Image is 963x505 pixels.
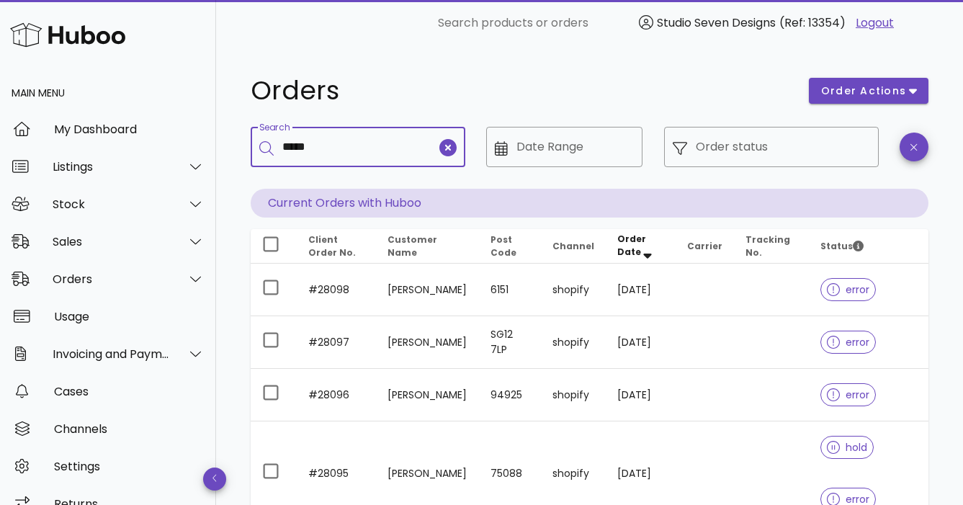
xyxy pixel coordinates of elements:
[541,369,606,421] td: shopify
[617,233,646,258] span: Order Date
[53,160,170,174] div: Listings
[745,233,790,259] span: Tracking No.
[297,369,376,421] td: #28096
[827,285,869,295] span: error
[54,385,205,398] div: Cases
[297,264,376,316] td: #28098
[606,316,676,369] td: [DATE]
[491,233,516,259] span: Post Code
[376,264,479,316] td: [PERSON_NAME]
[606,264,676,316] td: [DATE]
[376,229,479,264] th: Customer Name
[676,229,734,264] th: Carrier
[10,19,125,50] img: Huboo Logo
[734,229,809,264] th: Tracking No.
[53,272,170,286] div: Orders
[606,369,676,421] td: [DATE]
[479,369,541,421] td: 94925
[53,347,170,361] div: Invoicing and Payments
[53,197,170,211] div: Stock
[259,122,290,133] label: Search
[809,78,928,104] button: order actions
[479,316,541,369] td: SG12 7LP
[687,240,722,252] span: Carrier
[53,235,170,249] div: Sales
[54,460,205,473] div: Settings
[54,310,205,323] div: Usage
[541,264,606,316] td: shopify
[606,229,676,264] th: Order Date: Sorted descending. Activate to remove sorting.
[376,369,479,421] td: [PERSON_NAME]
[308,233,356,259] span: Client Order No.
[479,264,541,316] td: 6151
[827,494,869,504] span: error
[779,14,846,31] span: (Ref: 13354)
[820,84,907,99] span: order actions
[479,229,541,264] th: Post Code
[552,240,594,252] span: Channel
[439,139,457,156] button: clear icon
[54,422,205,436] div: Channels
[297,316,376,369] td: #28097
[856,14,894,32] a: Logout
[827,390,869,400] span: error
[809,229,928,264] th: Status
[54,122,205,136] div: My Dashboard
[251,78,792,104] h1: Orders
[827,337,869,347] span: error
[657,14,776,31] span: Studio Seven Designs
[820,240,864,252] span: Status
[388,233,437,259] span: Customer Name
[827,442,867,452] span: hold
[251,189,928,218] p: Current Orders with Huboo
[541,229,606,264] th: Channel
[297,229,376,264] th: Client Order No.
[541,316,606,369] td: shopify
[376,316,479,369] td: [PERSON_NAME]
